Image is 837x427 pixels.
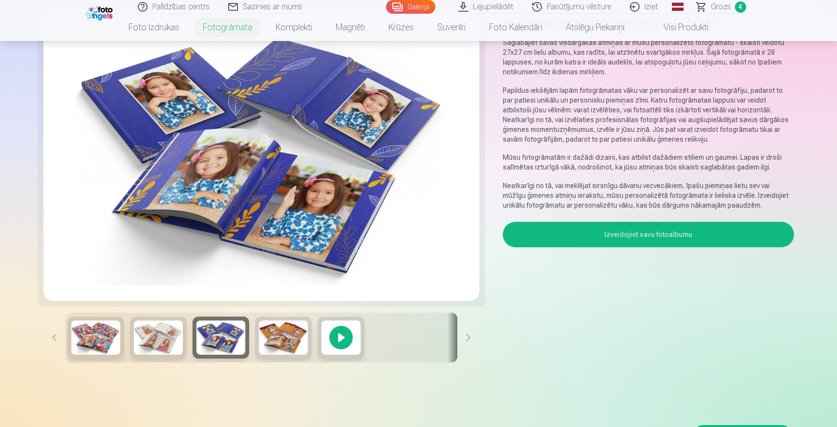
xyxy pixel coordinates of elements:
span: 4 [735,1,746,13]
a: Suvenīri [426,14,477,41]
p: Saglabājiet savas visdārgākās atmiņas ar mūsu personalizēto fotogrāmatu - skaisti veidotu 27x27 c... [503,38,794,77]
button: Izveidojiet savu fotoalbumu [503,222,794,247]
a: Krūzes [377,14,426,41]
span: Grozs [711,1,731,13]
a: Atslēgu piekariņi [554,14,636,41]
a: Visi produkti [636,14,720,41]
p: Neatkarīgi no tā, vai meklējat sirsnīgu dāvanu vecvecākiem, īpašu piemiņas lietu sev vai mūžīgu ģ... [503,181,794,210]
img: /fa1 [86,4,115,21]
a: Foto kalendāri [477,14,554,41]
a: Foto izdrukas [117,14,191,41]
a: Fotogrāmata [191,14,264,41]
p: Mūsu fotogrāmatām ir dažādi dizaini, kas atbilst dažādiem stiliem un gaumei. Lapas ir droši salīm... [503,152,794,172]
a: Magnēti [324,14,377,41]
p: Papildus iekšējām lapām fotogrāmatas vāku var personalizēt ar savu fotogrāfiju, padarot to par pa... [503,85,794,144]
a: Komplekti [264,14,324,41]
